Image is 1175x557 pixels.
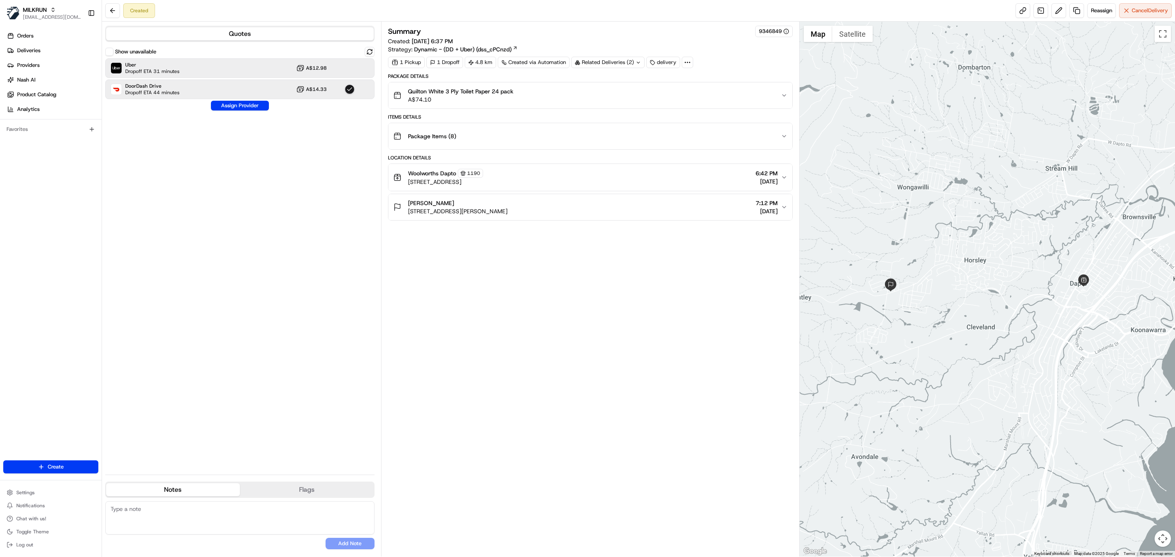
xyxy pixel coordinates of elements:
[1119,3,1172,18] button: CancelDelivery
[17,91,56,98] span: Product Catalog
[211,101,269,111] button: Assign Provider
[3,73,102,86] a: Nash AI
[756,169,778,177] span: 6:42 PM
[465,57,496,68] div: 4.8 km
[3,460,98,473] button: Create
[408,132,456,140] span: Package Items ( 8 )
[1140,551,1173,556] a: Report a map error
[240,483,374,496] button: Flags
[16,489,35,496] span: Settings
[17,62,40,69] span: Providers
[1124,551,1135,556] a: Terms
[388,28,421,35] h3: Summary
[48,463,64,471] span: Create
[759,28,789,35] button: 9346849
[414,45,518,53] a: Dynamic - (DD + Uber) (dss_cPCnzd)
[16,515,46,522] span: Chat with us!
[408,87,513,95] span: Quilton White 3 Ply Toilet Paper 24 pack
[3,513,98,524] button: Chat with us!
[408,199,454,207] span: [PERSON_NAME]
[7,7,20,20] img: MILKRUN
[388,37,453,45] span: Created:
[3,3,84,23] button: MILKRUNMILKRUN[EMAIL_ADDRESS][DOMAIN_NAME]
[3,123,98,136] div: Favorites
[16,528,49,535] span: Toggle Theme
[802,546,829,557] img: Google
[111,84,122,95] img: DoorDash Drive
[756,177,778,186] span: [DATE]
[756,199,778,207] span: 7:12 PM
[408,169,456,177] span: Woolworths Dapto
[388,57,425,68] div: 1 Pickup
[1155,530,1171,547] button: Map camera controls
[1074,551,1119,556] span: Map data ©2025 Google
[804,26,832,42] button: Show street map
[3,539,98,550] button: Log out
[125,62,180,68] span: Uber
[426,57,463,68] div: 1 Dropoff
[3,103,102,116] a: Analytics
[1087,3,1116,18] button: Reassign
[125,89,180,96] span: Dropoff ETA 44 minutes
[388,194,792,220] button: [PERSON_NAME][STREET_ADDRESS][PERSON_NAME]7:12 PM[DATE]
[3,29,102,42] a: Orders
[498,57,570,68] a: Created via Automation
[3,88,102,101] a: Product Catalog
[3,59,102,72] a: Providers
[646,57,680,68] div: delivery
[17,106,40,113] span: Analytics
[306,86,327,93] span: A$14.33
[388,164,792,191] button: Woolworths Dapto1190[STREET_ADDRESS]6:42 PM[DATE]
[1034,551,1069,557] button: Keyboard shortcuts
[571,57,645,68] div: Related Deliveries (2)
[306,65,327,71] span: A$12.98
[3,487,98,498] button: Settings
[408,207,508,215] span: [STREET_ADDRESS][PERSON_NAME]
[125,68,180,75] span: Dropoff ETA 31 minutes
[3,526,98,537] button: Toggle Theme
[388,155,793,161] div: Location Details
[1155,26,1171,42] button: Toggle fullscreen view
[111,63,122,73] img: Uber
[832,26,873,42] button: Show satellite imagery
[3,44,102,57] a: Deliveries
[23,6,47,14] button: MILKRUN
[388,114,793,120] div: Items Details
[16,502,45,509] span: Notifications
[17,32,33,40] span: Orders
[106,483,240,496] button: Notes
[1132,7,1168,14] span: Cancel Delivery
[412,38,453,45] span: [DATE] 6:37 PM
[408,95,513,104] span: A$74.10
[17,76,35,84] span: Nash AI
[106,27,374,40] button: Quotes
[467,170,480,177] span: 1190
[115,48,156,55] label: Show unavailable
[388,73,793,80] div: Package Details
[16,542,33,548] span: Log out
[756,207,778,215] span: [DATE]
[414,45,512,53] span: Dynamic - (DD + Uber) (dss_cPCnzd)
[3,500,98,511] button: Notifications
[388,45,518,53] div: Strategy:
[1091,7,1112,14] span: Reassign
[17,47,40,54] span: Deliveries
[388,123,792,149] button: Package Items (8)
[296,64,327,72] button: A$12.98
[388,82,792,108] button: Quilton White 3 Ply Toilet Paper 24 packA$74.10
[125,83,180,89] span: DoorDash Drive
[296,85,327,93] button: A$14.33
[802,546,829,557] a: Open this area in Google Maps (opens a new window)
[23,14,81,20] button: [EMAIL_ADDRESS][DOMAIN_NAME]
[408,178,483,186] span: [STREET_ADDRESS]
